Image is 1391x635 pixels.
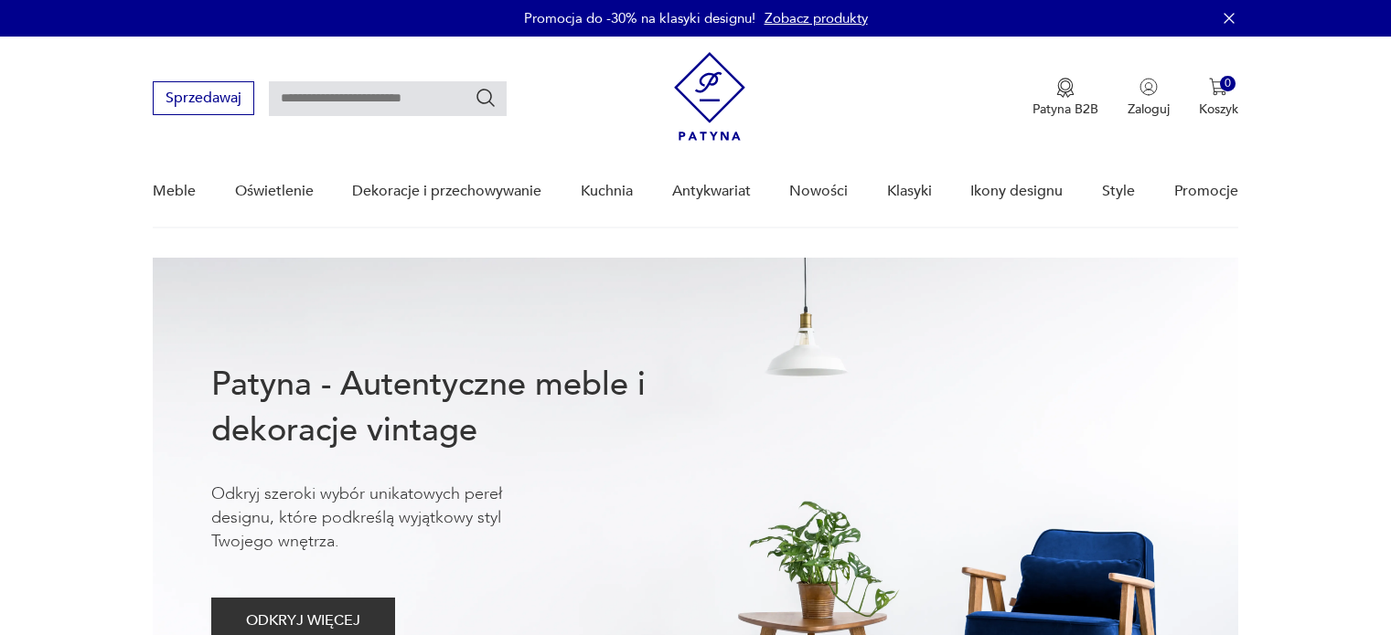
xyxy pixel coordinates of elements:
img: Ikona koszyka [1209,78,1227,96]
a: Oświetlenie [235,156,314,227]
a: Ikona medaluPatyna B2B [1033,78,1098,118]
a: Ikony designu [970,156,1063,227]
a: Klasyki [887,156,932,227]
p: Koszyk [1199,101,1238,118]
p: Patyna B2B [1033,101,1098,118]
a: Sprzedawaj [153,93,254,106]
p: Promocja do -30% na klasyki designu! [524,9,755,27]
a: Antykwariat [672,156,751,227]
a: Promocje [1174,156,1238,227]
div: 0 [1220,76,1236,91]
a: Zobacz produkty [765,9,868,27]
button: Patyna B2B [1033,78,1098,118]
button: Sprzedawaj [153,81,254,115]
img: Patyna - sklep z meblami i dekoracjami vintage [674,52,745,141]
button: Szukaj [475,87,497,109]
img: Ikonka użytkownika [1140,78,1158,96]
button: Zaloguj [1128,78,1170,118]
a: Kuchnia [581,156,633,227]
p: Zaloguj [1128,101,1170,118]
img: Ikona medalu [1056,78,1075,98]
button: 0Koszyk [1199,78,1238,118]
a: Nowości [789,156,848,227]
a: Dekoracje i przechowywanie [352,156,541,227]
h1: Patyna - Autentyczne meble i dekoracje vintage [211,362,705,453]
a: ODKRYJ WIĘCEJ [211,616,395,629]
p: Odkryj szeroki wybór unikatowych pereł designu, które podkreślą wyjątkowy styl Twojego wnętrza. [211,482,559,554]
a: Meble [153,156,196,227]
a: Style [1102,156,1135,227]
